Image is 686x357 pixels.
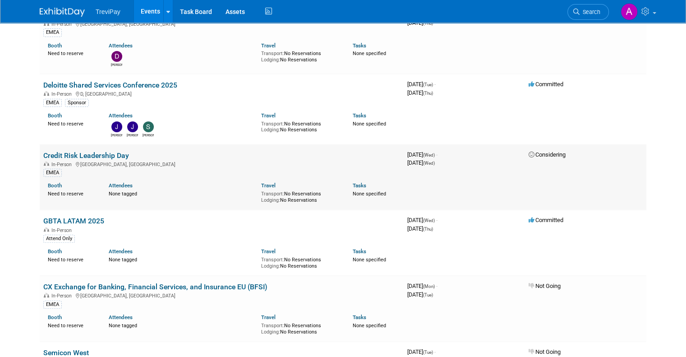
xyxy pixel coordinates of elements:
a: Tasks [353,112,366,119]
a: Booth [48,182,62,189]
span: Not Going [529,348,561,355]
span: [DATE] [407,291,433,298]
div: None tagged [109,255,254,263]
span: Considering [529,151,566,158]
span: In-Person [51,21,74,27]
span: Not Going [529,283,561,289]
span: (Tue) [423,292,433,297]
span: In-Person [51,293,74,299]
span: Transport: [261,121,284,127]
div: Need to reserve [48,49,95,57]
span: [DATE] [407,151,437,158]
div: Need to reserve [48,321,95,329]
a: Attendees [109,248,133,255]
span: (Tue) [423,82,433,87]
a: Travel [261,314,276,320]
img: Alen Lovric [621,3,638,20]
div: D, [GEOGRAPHIC_DATA] [43,90,400,97]
span: (Thu) [423,227,433,232]
a: Booth [48,248,62,255]
div: No Reservations No Reservations [261,255,339,269]
span: None specified [353,257,386,263]
span: (Mon) [423,284,435,289]
div: None tagged [109,321,254,329]
span: Committed [529,217,563,223]
a: Tasks [353,42,366,49]
a: CX Exchange for Banking, Financial Services, and Insurance EU (BFSI) [43,283,267,291]
span: (Thu) [423,21,433,26]
span: Transport: [261,257,284,263]
a: Attendees [109,182,133,189]
div: Jeff Coppolo [111,132,122,138]
div: [GEOGRAPHIC_DATA], [GEOGRAPHIC_DATA] [43,20,400,27]
div: No Reservations No Reservations [261,49,339,63]
div: EMEA [43,301,62,309]
span: [DATE] [407,19,433,26]
div: Need to reserve [48,189,95,197]
a: Credit Risk Leadership Day [43,151,129,160]
span: Lodging: [261,127,280,133]
span: Transport: [261,191,284,197]
span: [DATE] [407,348,436,355]
span: Lodging: [261,263,280,269]
span: (Wed) [423,153,435,158]
a: Attendees [109,314,133,320]
div: Attend Only [43,235,75,243]
span: In-Person [51,162,74,167]
div: [GEOGRAPHIC_DATA], [GEOGRAPHIC_DATA] [43,160,400,167]
img: In-Person Event [44,21,49,26]
a: GBTA LATAM 2025 [43,217,104,225]
span: None specified [353,51,386,56]
a: Tasks [353,314,366,320]
div: Jim Salerno [127,132,138,138]
span: [DATE] [407,283,437,289]
a: Travel [261,182,276,189]
a: Tasks [353,182,366,189]
span: [DATE] [407,89,433,96]
span: In-Person [51,91,74,97]
span: - [434,348,436,355]
div: Need to reserve [48,255,95,263]
span: In-Person [51,227,74,233]
a: Tasks [353,248,366,255]
img: Jim Salerno [127,121,138,132]
span: None specified [353,121,386,127]
div: EMEA [43,99,62,107]
img: Jeff Coppolo [111,121,122,132]
span: Lodging: [261,197,280,203]
div: [GEOGRAPHIC_DATA], [GEOGRAPHIC_DATA] [43,292,400,299]
span: [DATE] [407,217,437,223]
img: Sara Ouhsine [143,121,154,132]
a: Attendees [109,42,133,49]
span: (Wed) [423,218,435,223]
span: [DATE] [407,225,433,232]
a: Semicon West [43,348,89,357]
a: Travel [261,112,276,119]
span: Lodging: [261,57,280,63]
span: [DATE] [407,81,436,88]
img: In-Person Event [44,162,49,166]
div: Sponsor [65,99,89,107]
span: (Tue) [423,350,433,355]
span: (Wed) [423,161,435,166]
span: [DATE] [407,159,435,166]
a: Search [567,4,609,20]
span: None specified [353,191,386,197]
span: Committed [529,81,563,88]
img: Dirk Haase [111,51,122,62]
a: Attendees [109,112,133,119]
a: Booth [48,314,62,320]
div: Need to reserve [48,119,95,127]
div: No Reservations No Reservations [261,119,339,133]
span: - [436,217,437,223]
div: No Reservations No Reservations [261,321,339,335]
img: In-Person Event [44,293,49,297]
div: EMEA [43,28,62,37]
a: Deloitte Shared Services Conference 2025 [43,81,177,89]
span: - [434,81,436,88]
div: None tagged [109,189,254,197]
span: Transport: [261,323,284,329]
span: None specified [353,323,386,329]
div: Sara Ouhsine [143,132,154,138]
a: Travel [261,248,276,255]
